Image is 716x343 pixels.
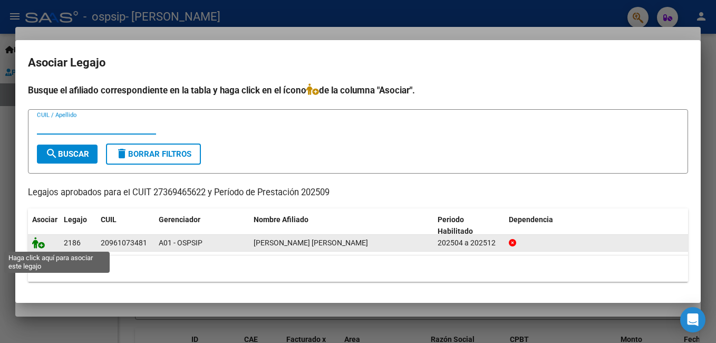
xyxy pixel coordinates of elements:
h2: Asociar Legajo [28,53,688,73]
datatable-header-cell: CUIL [96,208,154,243]
span: MEJIAS TOCUYO LIAM ALEXANDRO [254,239,368,247]
span: 2186 [64,239,81,247]
span: CUIL [101,215,117,224]
mat-icon: search [45,147,58,160]
datatable-header-cell: Asociar [28,208,60,243]
span: Buscar [45,149,89,159]
span: Asociar [32,215,57,224]
datatable-header-cell: Legajo [60,208,96,243]
span: A01 - OSPSIP [159,239,202,247]
div: 1 registros [28,255,688,282]
datatable-header-cell: Nombre Afiliado [249,208,433,243]
div: 202504 a 202512 [438,237,500,249]
span: Gerenciador [159,215,200,224]
span: Dependencia [509,215,553,224]
datatable-header-cell: Periodo Habilitado [433,208,505,243]
mat-icon: delete [115,147,128,160]
datatable-header-cell: Dependencia [505,208,689,243]
button: Buscar [37,145,98,164]
span: Borrar Filtros [115,149,191,159]
datatable-header-cell: Gerenciador [154,208,249,243]
button: Borrar Filtros [106,144,201,165]
div: 20961073481 [101,237,147,249]
div: Open Intercom Messenger [680,307,705,332]
h4: Busque el afiliado correspondiente en la tabla y haga click en el ícono de la columna "Asociar". [28,83,688,97]
p: Legajos aprobados para el CUIT 27369465622 y Período de Prestación 202509 [28,186,688,199]
span: Nombre Afiliado [254,215,308,224]
span: Periodo Habilitado [438,215,473,236]
span: Legajo [64,215,87,224]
